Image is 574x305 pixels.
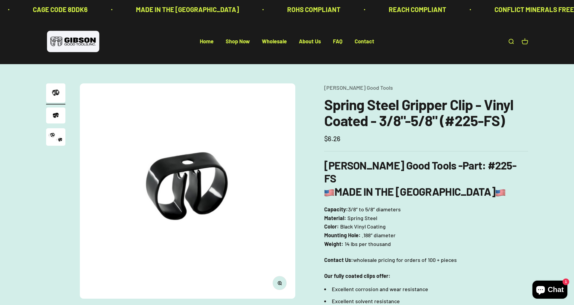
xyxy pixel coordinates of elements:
[46,128,65,146] img: close up of a spring steel gripper clip, tool clip, durable, secure holding, Excellent corrosion ...
[386,4,444,15] p: REACH COMPLIANT
[200,38,214,45] a: Home
[46,83,65,104] button: Go to item 1
[299,38,321,45] a: About Us
[324,97,528,129] h1: Spring Steel Gripper Clip - Vinyl Coated - 3/8"-5/8" (#225-FS)
[324,84,393,91] a: [PERSON_NAME] Good Tools
[324,256,528,264] p: wholesale pricing for orders of 100 + pieces
[332,298,400,304] span: Excellent solvent resistance
[324,257,353,263] strong: Contact Us:
[324,241,343,247] b: Weight:
[324,223,339,230] b: Color:
[262,38,287,45] a: Wholesale
[324,133,340,144] sale-price: $6.26
[355,38,374,45] a: Contact
[324,215,346,221] b: Material:
[324,185,506,198] b: MADE IN THE [GEOGRAPHIC_DATA]
[333,38,343,45] a: FAQ
[332,286,428,292] span: Excellent corrosion and wear resistance
[531,281,569,300] inbox-online-store-chat: Shopify online store chat
[46,107,65,125] button: Go to item 2
[284,4,338,15] p: ROHS COMPLIANT
[46,128,65,148] button: Go to item 3
[463,159,482,172] span: Part
[324,159,482,172] b: [PERSON_NAME] Good Tools -
[133,4,236,15] p: MADE IN THE [GEOGRAPHIC_DATA]
[30,4,85,15] p: CAGE CODE 8DDK6
[46,83,65,103] img: Gripper clip, made & shipped from the USA!
[226,38,250,45] a: Shop Now
[80,83,295,299] img: Gripper clip, made & shipped from the USA!
[324,206,348,213] b: Capacity:
[324,232,361,238] b: Mounting Hole:
[492,4,571,15] p: CONFLICT MINERALS FREE
[46,107,65,123] img: close up of a spring steel gripper clip, tool clip, durable, secure holding, Excellent corrosion ...
[324,159,516,185] b: : #225-FS
[324,272,391,279] strong: Our fully coated clips offer:
[324,205,528,248] p: 3/8″ to 5/8″ diameters Spring Steel Black Vinyl Coating .188″ diameter 14 lbs per thousand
